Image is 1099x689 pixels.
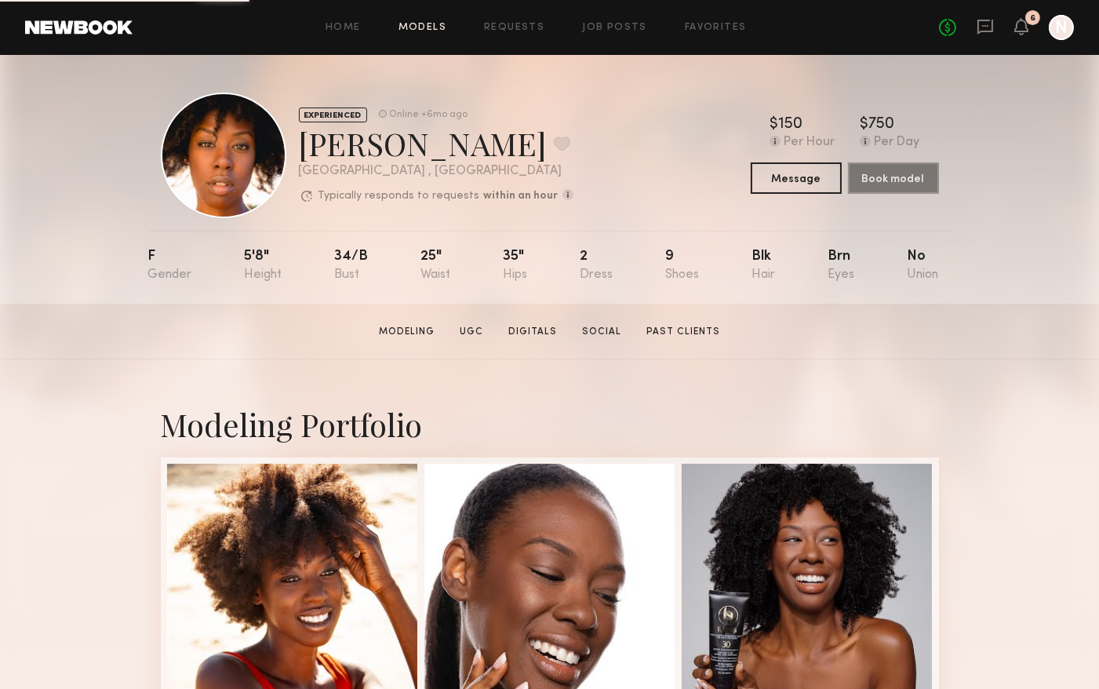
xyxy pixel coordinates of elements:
[299,165,573,178] div: [GEOGRAPHIC_DATA] , [GEOGRAPHIC_DATA]
[326,23,361,33] a: Home
[751,162,842,194] button: Message
[580,250,613,282] div: 2
[778,117,802,133] div: 150
[685,23,747,33] a: Favorites
[484,23,544,33] a: Requests
[148,250,192,282] div: F
[828,250,855,282] div: Brn
[335,250,369,282] div: 34/b
[784,136,835,150] div: Per Hour
[582,23,647,33] a: Job Posts
[318,191,480,202] p: Typically responds to requests
[299,108,367,122] div: EXPERIENCED
[752,250,776,282] div: Blk
[666,250,700,282] div: 9
[1049,15,1074,40] a: N
[908,250,939,282] div: No
[390,110,468,120] div: Online +6mo ago
[640,325,726,339] a: Past Clients
[874,136,919,150] div: Per Day
[576,325,628,339] a: Social
[1030,14,1035,23] div: 6
[373,325,441,339] a: Modeling
[398,23,446,33] a: Models
[453,325,489,339] a: UGC
[502,325,563,339] a: Digitals
[245,250,282,282] div: 5'8"
[868,117,894,133] div: 750
[504,250,528,282] div: 35"
[484,191,559,202] b: within an hour
[860,117,868,133] div: $
[770,117,778,133] div: $
[421,250,451,282] div: 25"
[299,122,573,164] div: [PERSON_NAME]
[161,403,939,445] div: Modeling Portfolio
